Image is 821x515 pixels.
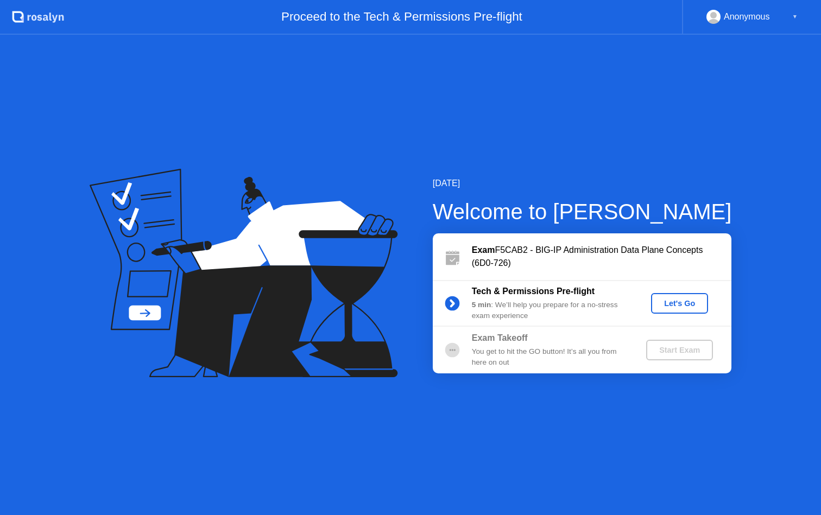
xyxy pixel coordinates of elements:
b: 5 min [472,301,491,309]
div: Anonymous [724,10,770,24]
div: You get to hit the GO button! It’s all you from here on out [472,346,628,368]
div: Welcome to [PERSON_NAME] [433,195,732,228]
div: : We’ll help you prepare for a no-stress exam experience [472,300,628,322]
b: Tech & Permissions Pre-flight [472,287,595,296]
div: F5CAB2 - BIG-IP Administration Data Plane Concepts (6D0-726) [472,244,731,270]
button: Let's Go [651,293,708,314]
div: Start Exam [651,346,709,354]
b: Exam [472,245,495,255]
div: ▼ [792,10,798,24]
div: [DATE] [433,177,732,190]
div: Let's Go [655,299,704,308]
b: Exam Takeoff [472,333,528,342]
button: Start Exam [646,340,713,360]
